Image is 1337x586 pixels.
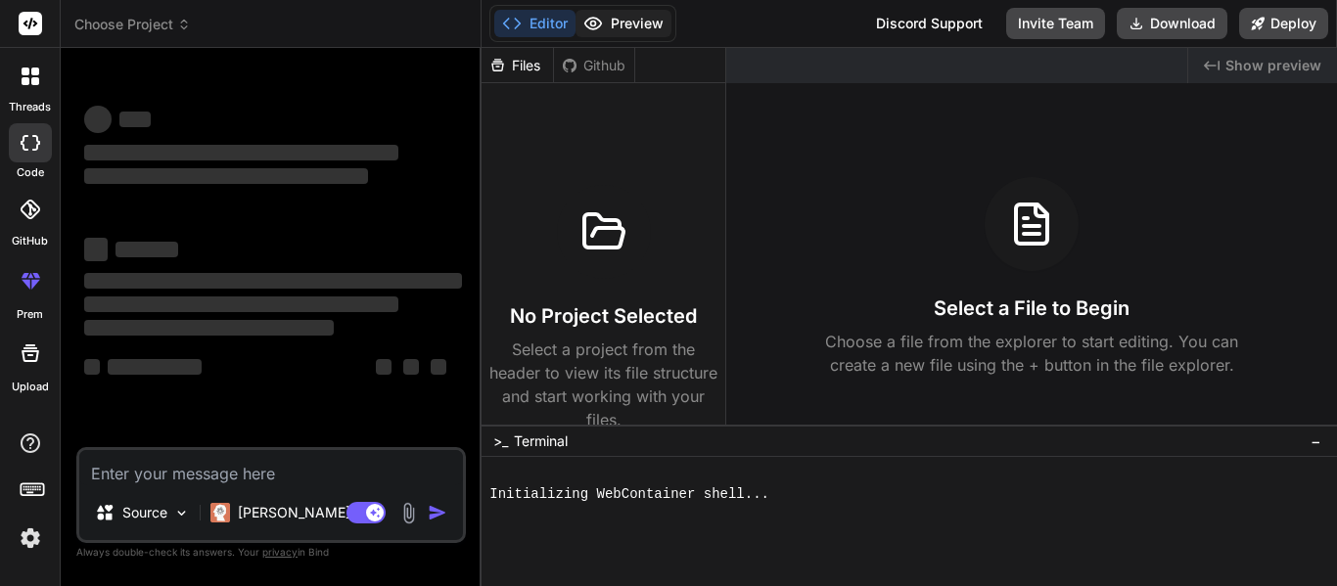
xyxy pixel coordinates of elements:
[173,505,190,521] img: Pick Models
[514,431,568,451] span: Terminal
[76,543,466,562] p: Always double-check its answers. Your in Bind
[12,379,49,395] label: Upload
[84,296,398,312] span: ‌
[397,502,420,524] img: attachment
[431,359,446,375] span: ‌
[17,164,44,181] label: code
[494,10,576,37] button: Editor
[9,99,51,115] label: threads
[493,431,508,451] span: >_
[376,359,392,375] span: ‌
[482,56,553,75] div: Files
[84,238,108,261] span: ‌
[108,359,202,375] span: ‌
[812,330,1251,377] p: Choose a file from the explorer to start editing. You can create a new file using the + button in...
[1311,431,1321,451] span: −
[12,233,48,249] label: GitHub
[115,242,178,257] span: ‌
[84,273,462,289] span: ‌
[262,546,298,558] span: privacy
[84,359,100,375] span: ‌
[428,503,447,522] img: icon
[489,484,769,504] span: Initializing WebContainer shell...
[403,359,419,375] span: ‌
[554,56,634,75] div: Github
[489,338,717,431] p: Select a project from the header to view its file structure and start working with your files.
[84,320,334,336] span: ‌
[510,302,697,330] h3: No Project Selected
[119,112,151,127] span: ‌
[210,503,230,522] img: Claude 4 Sonnet
[84,145,398,160] span: ‌
[17,306,43,323] label: prem
[934,294,1130,322] h3: Select a File to Begin
[84,106,112,133] span: ‌
[1006,8,1105,39] button: Invite Team
[1117,8,1227,39] button: Download
[1307,426,1325,457] button: −
[14,521,47,555] img: settings
[1225,56,1321,75] span: Show preview
[74,15,191,34] span: Choose Project
[122,503,167,522] p: Source
[576,10,671,37] button: Preview
[84,168,368,184] span: ‌
[864,8,994,39] div: Discord Support
[1239,8,1328,39] button: Deploy
[238,503,384,522] p: [PERSON_NAME] 4 S..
